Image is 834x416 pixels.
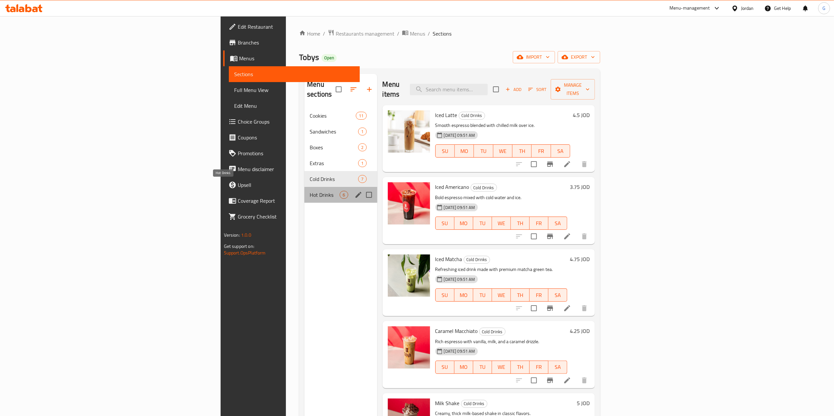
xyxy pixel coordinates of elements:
[410,30,425,38] span: Menus
[530,288,548,302] button: FR
[223,177,360,193] a: Upsell
[461,400,487,407] span: Cold Drinks
[238,118,355,126] span: Choice Groups
[570,326,590,336] h6: 4.25 JOD
[511,361,530,374] button: TH
[435,326,478,336] span: Caramel Macchiato
[492,288,511,302] button: WE
[223,50,360,66] a: Menus
[558,51,600,63] button: export
[551,219,565,228] span: SA
[511,288,530,302] button: TH
[518,53,550,61] span: import
[530,217,548,230] button: FR
[513,51,555,63] button: import
[474,144,493,158] button: TU
[304,108,377,124] div: Cookies11
[563,232,571,240] a: Edit menu item
[542,372,558,388] button: Branch-specific-item
[310,159,358,167] span: Extras
[304,124,377,139] div: Sandwiches1
[503,84,524,95] button: Add
[548,288,567,302] button: SA
[358,175,366,183] div: items
[495,362,508,372] span: WE
[473,288,492,302] button: TU
[573,110,590,120] h6: 4.5 JOD
[563,304,571,312] a: Edit menu item
[239,54,355,62] span: Menus
[304,155,377,171] div: Extras1
[441,132,478,138] span: [DATE] 09:51 AM
[223,193,360,209] a: Coverage Report
[435,254,462,264] span: Iced Matcha
[229,66,360,82] a: Sections
[669,4,710,12] div: Menu-management
[532,144,551,158] button: FR
[310,143,358,151] span: Boxes
[435,398,460,408] span: Milk Shake
[455,144,474,158] button: MO
[495,219,508,228] span: WE
[471,184,497,192] div: Cold Drinks
[542,300,558,316] button: Branch-specific-item
[464,256,490,263] span: Cold Drinks
[310,112,356,120] span: Cookies
[513,362,527,372] span: TH
[548,217,567,230] button: SA
[534,146,548,156] span: FR
[358,160,366,166] span: 1
[438,362,452,372] span: SU
[299,29,600,38] nav: breadcrumb
[556,81,590,98] span: Manage items
[238,165,355,173] span: Menu disclaimer
[238,213,355,221] span: Grocery Checklist
[435,288,454,302] button: SU
[492,361,511,374] button: WE
[310,175,358,183] span: Cold Drinks
[304,171,377,187] div: Cold Drinks7
[358,129,366,135] span: 1
[457,290,471,300] span: MO
[304,187,377,203] div: Hot Drinks6edit
[383,79,402,99] h2: Menu items
[238,181,355,189] span: Upsell
[441,204,478,211] span: [DATE] 09:51 AM
[234,70,355,78] span: Sections
[512,144,532,158] button: TH
[503,84,524,95] span: Add item
[477,146,490,156] span: TU
[310,128,358,135] span: Sandwiches
[388,110,430,153] img: Iced Latte
[459,112,485,120] div: Cold Drinks
[223,130,360,145] a: Coupons
[532,362,546,372] span: FR
[461,400,487,408] div: Cold Drinks
[224,231,240,239] span: Version:
[435,110,457,120] span: Iced Latte
[410,84,488,95] input: search
[741,5,754,12] div: Jordan
[438,219,452,228] span: SU
[229,98,360,114] a: Edit Menu
[435,338,568,346] p: Rich espresso with vanilla, milk, and a caramel drizzle.
[234,86,355,94] span: Full Menu View
[527,157,541,171] span: Select to update
[238,197,355,205] span: Coverage Report
[435,265,568,274] p: Refreshing iced drink made with premium matcha green tea.
[563,376,571,384] a: Edit menu item
[476,290,489,300] span: TU
[223,161,360,177] a: Menu disclaimer
[388,326,430,369] img: Caramel Macchiato
[361,81,377,97] button: Add section
[551,79,595,100] button: Manage items
[576,300,592,316] button: delete
[441,276,478,282] span: [DATE] 09:51 AM
[513,219,527,228] span: TH
[238,149,355,157] span: Promotions
[471,184,497,192] span: Cold Drinks
[496,146,510,156] span: WE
